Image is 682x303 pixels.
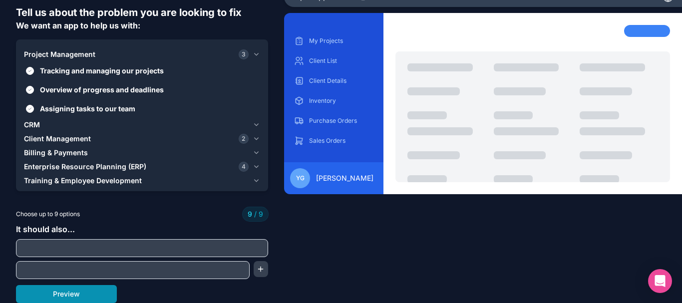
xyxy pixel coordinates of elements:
[16,20,140,30] span: We want an app to help us with:
[16,224,75,234] span: It should also...
[24,120,40,130] span: CRM
[24,49,95,59] span: Project Management
[24,148,88,158] span: Billing & Payments
[309,57,373,65] p: Client List
[40,103,258,114] span: Assigning tasks to our team
[254,210,257,218] span: /
[239,162,249,172] span: 4
[309,77,373,85] p: Client Details
[309,97,373,105] p: Inventory
[24,118,260,132] button: CRM
[239,49,249,59] span: 3
[26,86,34,94] button: Overview of progress and deadlines
[24,190,95,200] span: Hiring & Recruitment
[24,174,260,188] button: Training & Employee Development
[40,84,258,95] span: Overview of progress and deadlines
[24,132,260,146] button: Client Management2
[16,5,268,19] h6: Tell us about the problem you are looking to fix
[309,117,373,125] p: Purchase Orders
[248,209,252,219] span: 9
[24,176,142,186] span: Training & Employee Development
[16,285,117,303] button: Preview
[40,65,258,76] span: Tracking and managing our projects
[24,146,260,160] button: Billing & Payments
[24,160,260,174] button: Enterprise Resource Planning (ERP)4
[309,37,373,45] p: My Projects
[24,61,260,118] div: Project Management3
[239,134,249,144] span: 2
[24,47,260,61] button: Project Management3
[26,105,34,113] button: Assigning tasks to our team
[26,67,34,75] button: Tracking and managing our projects
[648,269,672,293] div: Open Intercom Messenger
[296,174,305,182] span: yg
[24,134,91,144] span: Client Management
[16,210,80,219] span: Choose up to 9 options
[316,173,373,183] span: [PERSON_NAME]
[252,209,263,219] span: 9
[24,162,146,172] span: Enterprise Resource Planning (ERP)
[24,188,260,202] button: Hiring & Recruitment
[292,33,375,154] div: scrollable content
